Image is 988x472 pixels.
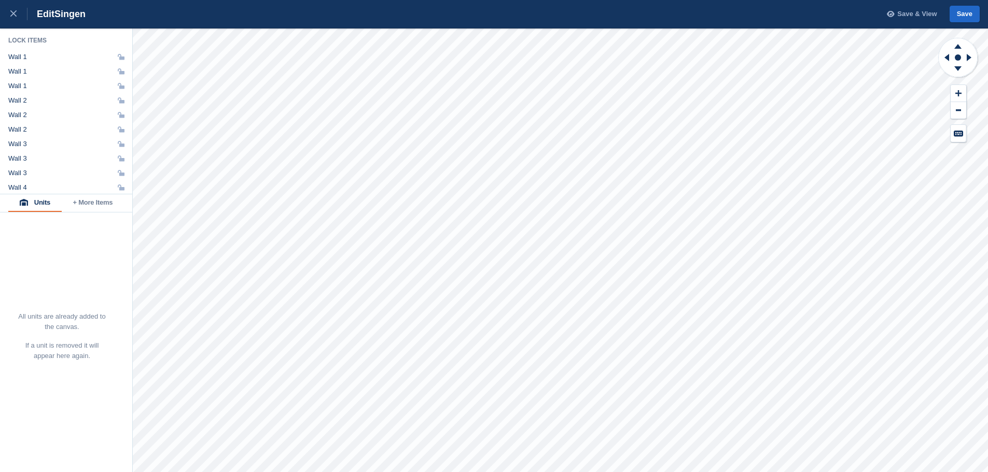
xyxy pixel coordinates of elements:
[951,125,966,142] button: Keyboard Shortcuts
[951,85,966,102] button: Zoom In
[18,340,106,361] p: If a unit is removed it will appear here again.
[897,9,937,19] span: Save & View
[8,194,62,212] button: Units
[8,67,27,76] div: Wall 1
[8,125,27,134] div: Wall 2
[950,6,980,23] button: Save
[881,6,937,23] button: Save & View
[8,36,124,45] div: Lock Items
[8,154,27,163] div: Wall 3
[27,8,86,20] div: Edit Singen
[8,140,27,148] div: Wall 3
[8,183,27,192] div: Wall 4
[8,96,27,105] div: Wall 2
[18,311,106,332] p: All units are already added to the canvas.
[8,53,27,61] div: Wall 1
[8,82,27,90] div: Wall 1
[62,194,124,212] button: + More Items
[8,169,27,177] div: Wall 3
[8,111,27,119] div: Wall 2
[951,102,966,119] button: Zoom Out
